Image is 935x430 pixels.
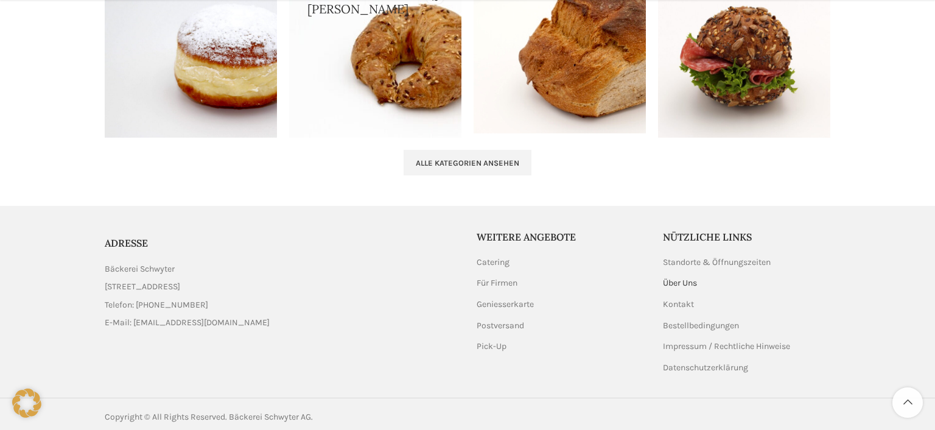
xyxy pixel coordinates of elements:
span: Alle Kategorien ansehen [416,158,519,168]
a: List item link [105,298,458,312]
a: Postversand [477,320,525,332]
span: E-Mail: [EMAIL_ADDRESS][DOMAIN_NAME] [105,316,270,330]
span: Bäckerei Schwyter [105,263,175,276]
a: Catering [477,256,511,269]
a: Standorte & Öffnungszeiten [663,256,772,269]
span: [STREET_ADDRESS] [105,280,180,294]
a: Kontakt [663,298,695,311]
a: Scroll to top button [892,387,923,418]
a: Pick-Up [477,340,508,353]
a: Datenschutzerklärung [663,362,749,374]
span: ADRESSE [105,237,148,249]
h5: Weitere Angebote [477,230,645,244]
a: Geniesserkarte [477,298,535,311]
a: Für Firmen [477,277,519,289]
a: Alle Kategorien ansehen [404,150,531,175]
h5: Nützliche Links [663,230,831,244]
a: Bestellbedingungen [663,320,740,332]
a: Über Uns [663,277,698,289]
div: Copyright © All Rights Reserved. Bäckerei Schwyter AG. [105,411,461,424]
a: Impressum / Rechtliche Hinweise [663,340,791,353]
